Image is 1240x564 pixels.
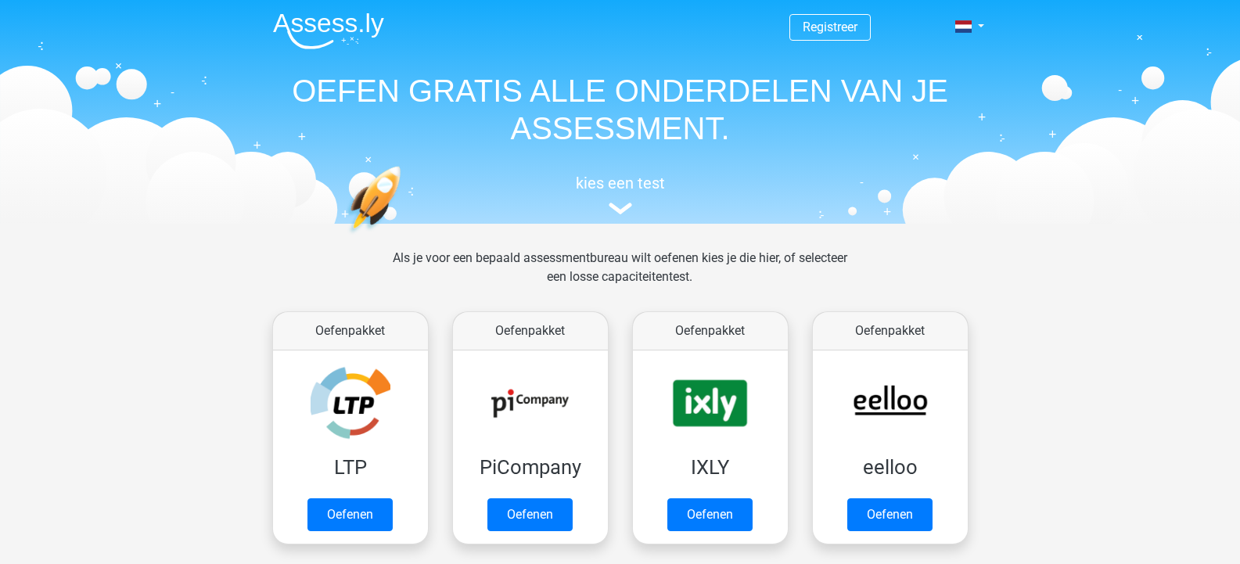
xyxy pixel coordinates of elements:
h5: kies een test [261,174,980,192]
a: Oefenen [847,498,933,531]
img: Assessly [273,13,384,49]
a: Oefenen [307,498,393,531]
img: oefenen [347,166,462,307]
a: Oefenen [667,498,753,531]
img: assessment [609,203,632,214]
a: kies een test [261,174,980,215]
a: Oefenen [487,498,573,531]
a: Registreer [803,20,857,34]
div: Als je voor een bepaald assessmentbureau wilt oefenen kies je die hier, of selecteer een losse ca... [380,249,860,305]
h1: OEFEN GRATIS ALLE ONDERDELEN VAN JE ASSESSMENT. [261,72,980,147]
